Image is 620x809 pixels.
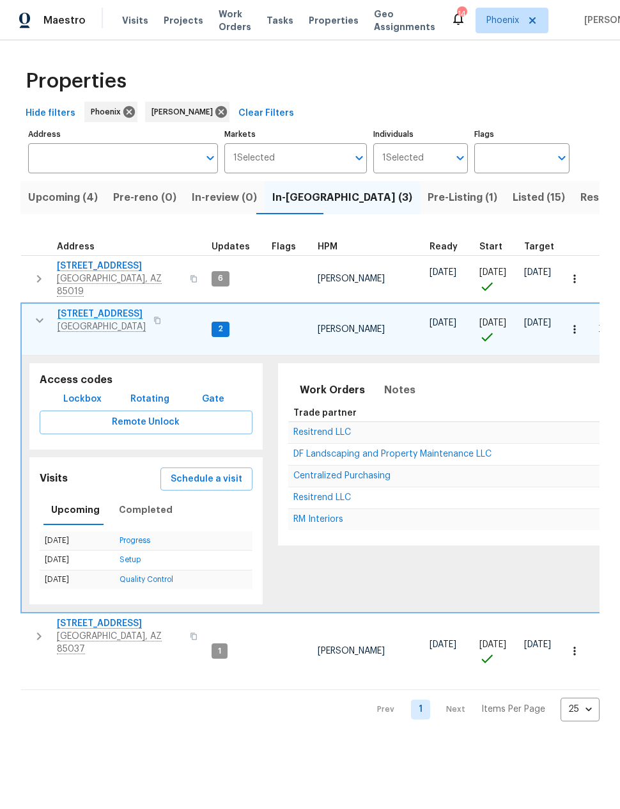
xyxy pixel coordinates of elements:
[40,472,68,485] h5: Visits
[411,700,430,719] a: Goto page 1
[457,8,466,20] div: 14
[430,242,469,251] div: Earliest renovation start date (first business day after COE or Checkout)
[430,640,456,649] span: [DATE]
[213,273,228,284] span: 6
[119,502,173,518] span: Completed
[474,613,519,689] td: Project started on time
[479,318,506,327] span: [DATE]
[524,318,551,327] span: [DATE]
[524,242,566,251] div: Target renovation project end date
[50,414,242,430] span: Remote Unlock
[373,130,469,138] label: Individuals
[213,646,226,657] span: 1
[430,318,456,327] span: [DATE]
[201,149,219,167] button: Open
[309,14,359,27] span: Properties
[561,693,600,726] div: 25
[474,130,570,138] label: Flags
[212,242,250,251] span: Updates
[57,242,95,251] span: Address
[224,130,367,138] label: Markets
[293,428,351,437] span: Resitrend LLC
[164,14,203,27] span: Projects
[553,149,571,167] button: Open
[479,242,502,251] span: Start
[238,106,294,122] span: Clear Filters
[233,102,299,125] button: Clear Filters
[293,515,343,524] span: RM Interiors
[58,388,107,411] button: Lockbox
[293,428,351,436] a: Resitrend LLC
[350,149,368,167] button: Open
[293,515,343,523] a: RM Interiors
[63,391,102,407] span: Lockbox
[513,189,565,207] span: Listed (15)
[193,388,234,411] button: Gate
[293,493,351,502] span: Resitrend LLC
[26,106,75,122] span: Hide filters
[125,388,174,411] button: Rotating
[382,153,424,164] span: 1 Selected
[213,324,228,334] span: 2
[479,268,506,277] span: [DATE]
[384,381,415,399] span: Notes
[300,381,365,399] span: Work Orders
[171,471,242,487] span: Schedule a visit
[28,189,98,207] span: Upcoming (4)
[40,373,252,387] h5: Access codes
[318,325,385,334] span: [PERSON_NAME]
[293,409,357,418] span: Trade partner
[40,531,114,551] td: [DATE]
[524,268,551,277] span: [DATE]
[486,14,519,27] span: Phoenix
[28,130,218,138] label: Address
[20,102,81,125] button: Hide filters
[84,102,137,122] div: Phoenix
[120,556,141,563] a: Setup
[267,16,293,25] span: Tasks
[474,255,519,302] td: Project started on time
[524,242,554,251] span: Target
[26,75,127,88] span: Properties
[318,242,337,251] span: HPM
[120,537,150,544] a: Progress
[272,189,412,207] span: In-[GEOGRAPHIC_DATA] (3)
[43,14,86,27] span: Maestro
[151,106,218,118] span: [PERSON_NAME]
[91,106,126,118] span: Phoenix
[430,268,456,277] span: [DATE]
[293,471,391,480] span: Centralized Purchasing
[233,153,275,164] span: 1 Selected
[145,102,229,122] div: [PERSON_NAME]
[130,391,169,407] span: Rotating
[318,647,385,656] span: [PERSON_NAME]
[160,467,252,491] button: Schedule a visit
[474,303,519,356] td: Project started on time
[198,391,229,407] span: Gate
[122,14,148,27] span: Visits
[192,189,257,207] span: In-review (0)
[51,502,100,518] span: Upcoming
[293,472,391,480] a: Centralized Purchasing
[272,242,296,251] span: Flags
[428,189,497,207] span: Pre-Listing (1)
[293,450,492,458] a: DF Landscaping and Property Maintenance LLC
[40,551,114,570] td: [DATE]
[40,411,252,434] button: Remote Unlock
[479,242,514,251] div: Actual renovation start date
[113,189,176,207] span: Pre-reno (0)
[524,640,551,649] span: [DATE]
[451,149,469,167] button: Open
[40,570,114,589] td: [DATE]
[430,242,458,251] span: Ready
[318,274,385,283] span: [PERSON_NAME]
[374,8,435,33] span: Geo Assignments
[481,703,545,716] p: Items Per Page
[293,494,351,501] a: Resitrend LLC
[479,640,506,649] span: [DATE]
[120,576,173,583] a: Quality Control
[365,698,600,721] nav: Pagination Navigation
[219,8,251,33] span: Work Orders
